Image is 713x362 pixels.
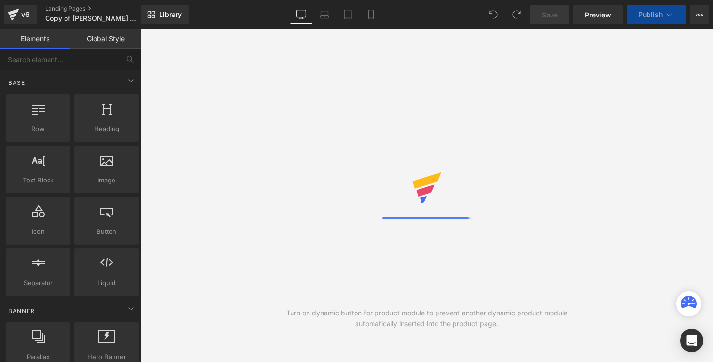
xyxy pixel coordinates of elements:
span: Publish [638,11,663,18]
span: Row [9,124,67,134]
span: Parallax [9,352,67,362]
a: Preview [573,5,623,24]
span: Library [159,10,182,19]
div: v6 [19,8,32,21]
span: Image [77,175,136,185]
span: Copy of [PERSON_NAME] - Special Offer [45,15,138,22]
a: Mobile [359,5,383,24]
button: Redo [507,5,526,24]
span: Heading [77,124,136,134]
span: Save [542,10,558,20]
div: Turn on dynamic button for product module to prevent another dynamic product module automatically... [283,308,570,329]
a: v6 [4,5,37,24]
span: Separator [9,278,67,288]
a: Laptop [313,5,336,24]
span: Icon [9,227,67,237]
span: Text Block [9,175,67,185]
span: Button [77,227,136,237]
span: Preview [585,10,611,20]
span: Hero Banner [77,352,136,362]
a: Desktop [290,5,313,24]
button: Undo [484,5,503,24]
button: More [690,5,709,24]
a: Landing Pages [45,5,157,13]
a: Global Style [70,29,141,49]
span: Liquid [77,278,136,288]
a: New Library [141,5,189,24]
div: Open Intercom Messenger [680,329,703,352]
span: Base [7,78,26,87]
span: Banner [7,306,36,315]
a: Tablet [336,5,359,24]
button: Publish [627,5,686,24]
